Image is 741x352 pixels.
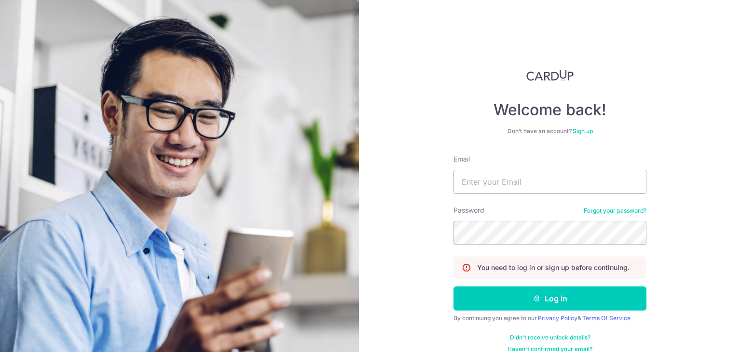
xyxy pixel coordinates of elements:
a: Terms Of Service [582,314,631,322]
label: Password [453,205,484,215]
input: Enter your Email [453,170,646,194]
h4: Welcome back! [453,100,646,120]
div: Don’t have an account? [453,127,646,135]
label: Email [453,154,470,164]
button: Log in [453,286,646,311]
a: Sign up [573,127,593,135]
p: You need to log in or sign up before continuing. [477,263,630,272]
a: Forgot your password? [584,207,646,215]
a: Didn't receive unlock details? [510,334,590,341]
div: By continuing you agree to our & [453,314,646,322]
a: Privacy Policy [538,314,577,322]
img: CardUp Logo [526,69,574,81]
